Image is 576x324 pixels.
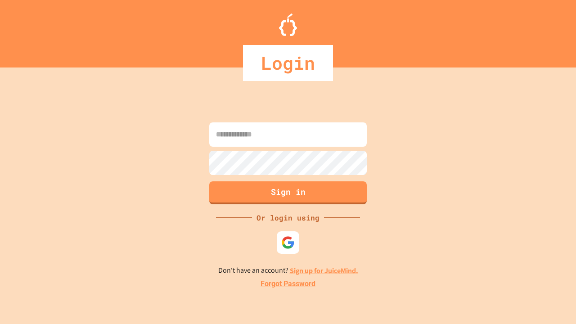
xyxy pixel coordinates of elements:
[252,212,324,223] div: Or login using
[279,13,297,36] img: Logo.svg
[261,279,315,289] a: Forgot Password
[290,266,358,275] a: Sign up for JuiceMind.
[209,181,367,204] button: Sign in
[281,236,295,249] img: google-icon.svg
[243,45,333,81] div: Login
[218,265,358,276] p: Don't have an account?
